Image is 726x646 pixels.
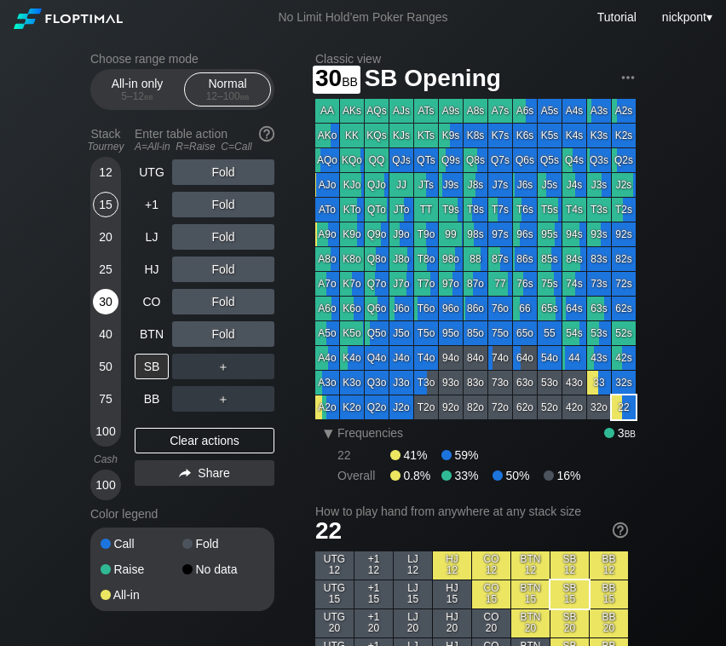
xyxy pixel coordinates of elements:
[340,148,364,172] div: KQo
[354,580,393,609] div: +1 15
[538,321,562,345] div: 55
[365,148,389,172] div: QQ
[439,321,463,345] div: 95o
[135,257,169,282] div: HJ
[587,371,611,395] div: 33
[179,469,191,478] img: share.864f2f62.svg
[538,198,562,222] div: T5s
[513,371,537,395] div: 63o
[625,426,636,440] span: bb
[365,198,389,222] div: QTo
[538,173,562,197] div: J5s
[340,198,364,222] div: KTo
[337,469,390,482] div: Overall
[612,148,636,172] div: Q2s
[135,460,274,486] div: Share
[135,428,274,453] div: Clear actions
[464,297,487,320] div: 86o
[315,371,339,395] div: A3o
[414,346,438,370] div: T4o
[488,297,512,320] div: 76o
[315,272,339,296] div: A7o
[511,551,550,580] div: BTN 12
[562,222,586,246] div: 94s
[612,124,636,147] div: K2s
[604,426,636,440] div: 3
[587,99,611,123] div: A3s
[513,124,537,147] div: K6s
[389,371,413,395] div: J3o
[90,500,274,528] div: Color legend
[172,257,274,282] div: Fold
[172,159,274,185] div: Fold
[389,272,413,296] div: J7o
[513,321,537,345] div: 65o
[612,222,636,246] div: 92s
[513,99,537,123] div: A6s
[144,90,153,102] span: bb
[538,297,562,320] div: 65s
[257,124,276,143] img: help.32db89a4.svg
[390,469,441,482] div: 0.8%
[315,580,354,609] div: UTG 15
[488,321,512,345] div: 75o
[513,148,537,172] div: Q6s
[488,346,512,370] div: 74o
[135,159,169,185] div: UTG
[315,346,339,370] div: A4o
[389,247,413,271] div: J8o
[365,272,389,296] div: Q7o
[365,395,389,419] div: Q2o
[389,321,413,345] div: J5o
[340,173,364,197] div: KJo
[439,198,463,222] div: T9s
[389,148,413,172] div: QJs
[464,395,487,419] div: 82o
[365,124,389,147] div: KQs
[439,395,463,419] div: 92o
[612,173,636,197] div: J2s
[439,297,463,320] div: 96o
[340,99,364,123] div: AKs
[513,297,537,320] div: 66
[389,124,413,147] div: KJs
[135,354,169,379] div: SB
[433,551,471,580] div: HJ 12
[84,453,128,465] div: Cash
[315,148,339,172] div: AQo
[365,247,389,271] div: Q8o
[315,321,339,345] div: A5o
[464,321,487,345] div: 85o
[513,173,537,197] div: J6s
[90,52,274,66] h2: Choose range mode
[619,68,637,87] img: ellipsis.fd386fe8.svg
[389,395,413,419] div: J2o
[562,272,586,296] div: 74s
[587,124,611,147] div: K3s
[464,222,487,246] div: 98s
[389,297,413,320] div: J6o
[317,423,339,443] div: ▾
[538,124,562,147] div: K5s
[439,173,463,197] div: J9s
[550,580,589,609] div: SB 15
[93,472,118,498] div: 100
[612,198,636,222] div: T2s
[414,272,438,296] div: T7o
[315,222,339,246] div: A9o
[340,124,364,147] div: KK
[544,469,580,482] div: 16%
[612,99,636,123] div: A2s
[188,73,267,106] div: Normal
[612,395,636,419] div: 22
[84,120,128,159] div: Stack
[587,173,611,197] div: J3s
[562,99,586,123] div: A4s
[101,538,182,550] div: Call
[464,173,487,197] div: J8s
[550,551,589,580] div: SB 12
[493,469,544,482] div: 50%
[439,124,463,147] div: K9s
[587,247,611,271] div: 83s
[172,386,274,412] div: ＋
